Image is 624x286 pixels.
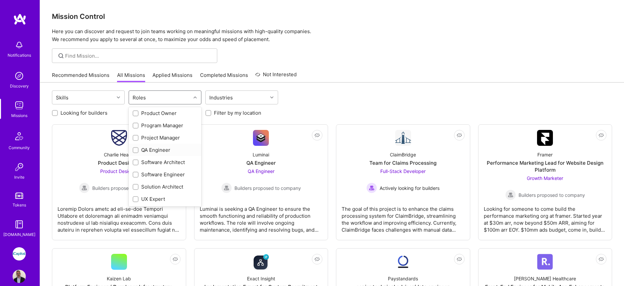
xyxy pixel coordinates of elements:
div: Program Manager [133,122,197,129]
span: Builders proposed to company [92,185,159,192]
div: Team for Claims Processing [369,159,437,166]
div: Product Owner [133,110,197,117]
i: icon Chevron [270,96,273,99]
img: User Avatar [13,270,26,283]
a: Not Interested [255,71,297,83]
i: icon SearchGrey [57,52,65,60]
div: ClaimBridge [390,151,416,158]
span: Actively looking for builders [380,185,439,192]
img: Company Logo [537,130,553,146]
div: Framer [537,151,553,158]
a: Company LogoCharlie HealthProduct DesignerProduct Designer Builders proposed to companyBuilders p... [58,130,181,235]
a: All Missions [117,72,145,83]
div: Missions [11,112,27,119]
div: QA Engineer [246,159,276,166]
div: Exact Insight [247,275,275,282]
a: Company LogoLuminaiQA EngineerQA Engineer Builders proposed to companyBuilders proposed to compan... [200,130,323,235]
img: Builders proposed to company [505,190,516,200]
div: Product Designer [98,159,140,166]
a: iCapital: Building an Alternative Investment Marketplace [11,247,27,260]
i: icon EyeClosed [599,133,604,138]
span: Growth Marketer [527,175,563,181]
span: Builders proposed to company [234,185,301,192]
img: Invite [13,160,26,174]
img: guide book [13,218,26,231]
i: icon Chevron [193,96,197,99]
img: Builders proposed to company [79,183,90,193]
a: Completed Missions [200,72,248,83]
img: Community [11,128,27,144]
div: [PERSON_NAME] Healthcare [514,275,576,282]
a: Applied Missions [152,72,192,83]
div: Looking for someone to come build the performance marketing org at framer. Started year at $30m a... [484,200,607,233]
img: Company Logo [253,130,269,146]
div: Project Manager [133,134,197,141]
img: discovery [13,69,26,83]
label: Filter by my location [214,109,261,116]
img: tokens [15,193,23,199]
div: Charlie Health [104,151,134,158]
i: icon EyeClosed [599,257,604,262]
a: Company LogoClaimBridgeTeam for Claims ProcessingFull-Stack Developer Actively looking for builde... [342,130,465,235]
i: icon EyeClosed [314,133,320,138]
i: icon EyeClosed [173,257,178,262]
span: Builders proposed to company [519,192,585,199]
a: User Avatar [11,270,27,283]
div: Tokens [13,201,26,208]
span: Product Designer [100,168,138,174]
i: icon EyeClosed [457,133,462,138]
h3: Mission Control [52,12,612,21]
img: Company Logo [253,254,269,270]
div: Kaizen Lab [107,275,131,282]
img: Company Logo [395,130,411,146]
div: Industries [208,93,234,102]
div: Roles [131,93,147,102]
input: Find Mission... [65,52,212,59]
div: Solution Architect [133,183,197,190]
div: Software Engineer [133,171,197,178]
div: The goal of this project is to enhance the claims processing system for ClaimBridge, streamlining... [342,200,465,233]
img: teamwork [13,99,26,112]
div: Skills [54,93,70,102]
img: Actively looking for builders [366,183,377,193]
div: [DOMAIN_NAME] [3,231,35,238]
img: bell [13,38,26,52]
div: Community [9,144,30,151]
img: iCapital: Building an Alternative Investment Marketplace [13,247,26,260]
div: UX Expert [133,196,197,202]
div: Luminai [253,151,269,158]
span: QA Engineer [248,168,274,174]
img: Company Logo [395,254,411,270]
div: Software Architect [133,159,197,166]
div: Notifications [8,52,31,59]
a: Company LogoFramerPerformance Marketing Lead for Website Design PlatformGrowth Marketer Builders ... [484,130,607,235]
i: icon Chevron [117,96,120,99]
a: Recommended Missions [52,72,109,83]
div: Performance Marketing Lead for Website Design Platform [484,159,607,173]
div: Loremip Dolors ametc ad eli-se-doe Tempori Utlabore et doloremagn ali enimadm veniamqui nostrudex... [58,200,181,233]
div: QA Engineer [133,146,197,153]
div: Paystandards [388,275,418,282]
img: logo [13,13,26,25]
span: Full-Stack Developer [380,168,426,174]
img: Company Logo [537,254,553,270]
p: Here you can discover and request to join teams working on meaningful missions with high-quality ... [52,28,612,43]
img: Company Logo [111,130,127,146]
div: Invite [14,174,24,181]
div: Luminai is seeking a QA Engineer to ensure the smooth functioning and reliability of production w... [200,200,323,233]
i: icon EyeClosed [314,257,320,262]
label: Looking for builders [61,109,107,116]
i: icon EyeClosed [457,257,462,262]
div: Discovery [10,83,29,89]
img: Builders proposed to company [221,183,232,193]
